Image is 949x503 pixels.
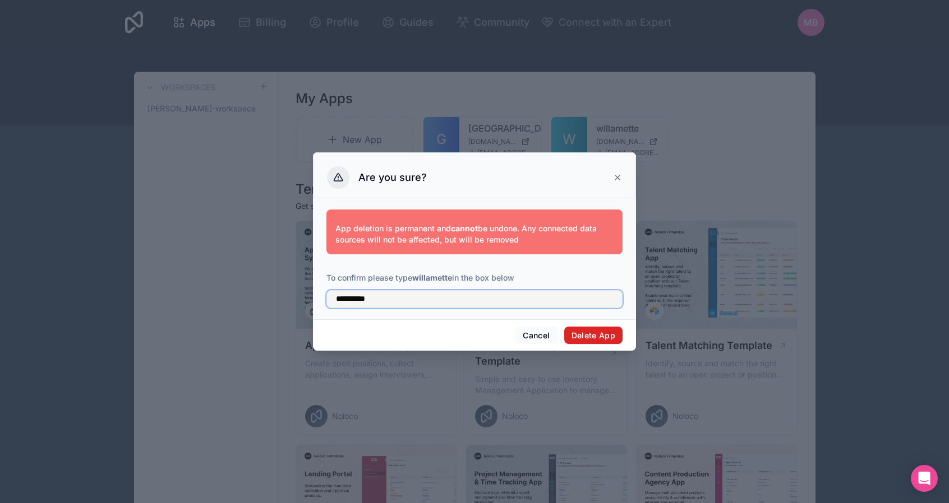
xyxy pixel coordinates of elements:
[911,465,938,492] div: Open Intercom Messenger
[326,272,623,283] p: To confirm please type in the box below
[451,223,478,233] strong: cannot
[564,327,623,344] button: Delete App
[335,223,614,245] p: App deletion is permanent and be undone. Any connected data sources will not be affected, but wil...
[412,273,452,282] strong: willamette
[515,327,557,344] button: Cancel
[358,171,427,184] h3: Are you sure?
